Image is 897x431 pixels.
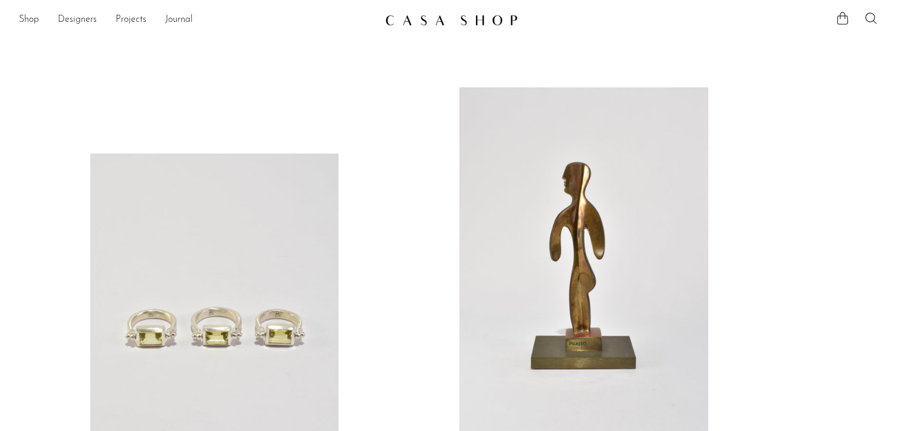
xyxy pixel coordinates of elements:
a: Shop [19,12,39,28]
a: Projects [116,12,146,28]
a: Designers [58,12,97,28]
ul: NEW HEADER MENU [19,10,376,30]
nav: Desktop navigation [19,10,376,30]
a: Journal [165,12,193,28]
